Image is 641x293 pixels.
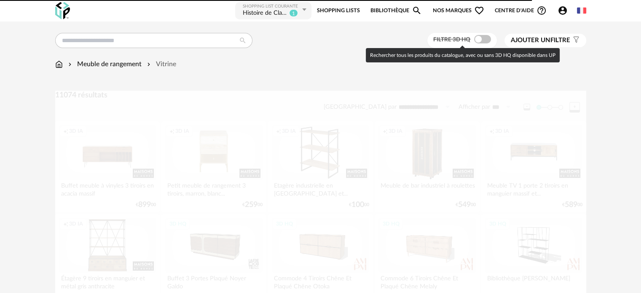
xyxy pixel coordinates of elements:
img: fr [577,6,586,15]
div: Histoire de Clarté [243,9,287,18]
span: Centre d'aideHelp Circle Outline icon [495,5,547,16]
div: Rechercher tous les produits du catalogue, avec ou sans 3D HQ disponible dans UP [366,48,560,62]
span: Filtre 3D HQ [433,37,470,43]
span: Nos marques [433,1,484,20]
span: Account Circle icon [558,5,568,16]
span: Help Circle Outline icon [536,5,547,16]
sup: 1 [289,9,298,17]
a: BibliothèqueMagnify icon [370,1,422,20]
span: Heart Outline icon [474,5,484,16]
span: filtre [511,36,570,45]
img: svg+xml;base64,PHN2ZyB3aWR0aD0iMTYiIGhlaWdodD0iMTYiIHZpZXdCb3g9IjAgMCAxNiAxNiIgZmlsbD0ibm9uZSIgeG... [67,59,73,69]
img: OXP [55,2,70,19]
img: svg+xml;base64,PHN2ZyB3aWR0aD0iMTYiIGhlaWdodD0iMTciIHZpZXdCb3g9IjAgMCAxNiAxNyIgZmlsbD0ibm9uZSIgeG... [55,59,63,69]
span: Account Circle icon [558,5,571,16]
span: Ajouter un [511,37,550,43]
div: Meuble de rangement [67,59,142,69]
span: Magnify icon [412,5,422,16]
button: Ajouter unfiltre Filter icon [504,34,586,47]
div: Shopping List courante [243,4,300,9]
a: Shopping Lists [317,1,360,20]
span: Filter icon [570,36,580,45]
